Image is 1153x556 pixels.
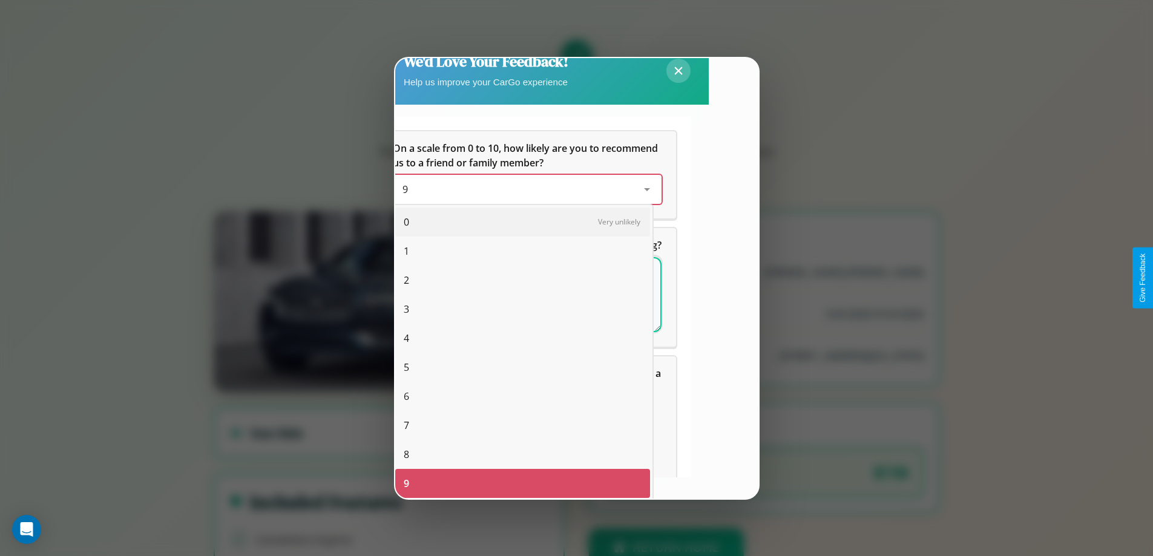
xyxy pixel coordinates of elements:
span: 5 [404,360,409,374]
h5: On a scale from 0 to 10, how likely are you to recommend us to a friend or family member? [393,141,662,170]
div: 8 [395,440,650,469]
span: 3 [404,302,409,316]
div: 2 [395,266,650,295]
div: Give Feedback [1138,253,1147,303]
span: 7 [404,418,409,433]
span: Which of the following features do you value the most in a vehicle? [393,367,663,394]
span: 0 [404,215,409,229]
div: 5 [395,353,650,382]
div: On a scale from 0 to 10, how likely are you to recommend us to a friend or family member? [393,175,662,204]
div: 4 [395,324,650,353]
div: 9 [395,469,650,498]
span: 1 [404,244,409,258]
div: 0 [395,208,650,237]
div: 7 [395,411,650,440]
div: 1 [395,237,650,266]
p: Help us improve your CarGo experience [404,74,568,90]
div: 6 [395,382,650,411]
h2: We'd Love Your Feedback! [404,51,568,71]
span: 8 [404,447,409,462]
span: 2 [404,273,409,287]
span: 4 [404,331,409,345]
span: Very unlikely [598,217,640,227]
span: 9 [402,183,408,196]
span: 6 [404,389,409,404]
div: On a scale from 0 to 10, how likely are you to recommend us to a friend or family member? [378,131,676,218]
div: 3 [395,295,650,324]
span: What can we do to make your experience more satisfying? [393,238,662,252]
span: On a scale from 0 to 10, how likely are you to recommend us to a friend or family member? [393,142,660,169]
div: Open Intercom Messenger [12,515,41,544]
div: 10 [395,498,650,527]
span: 9 [404,476,409,491]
